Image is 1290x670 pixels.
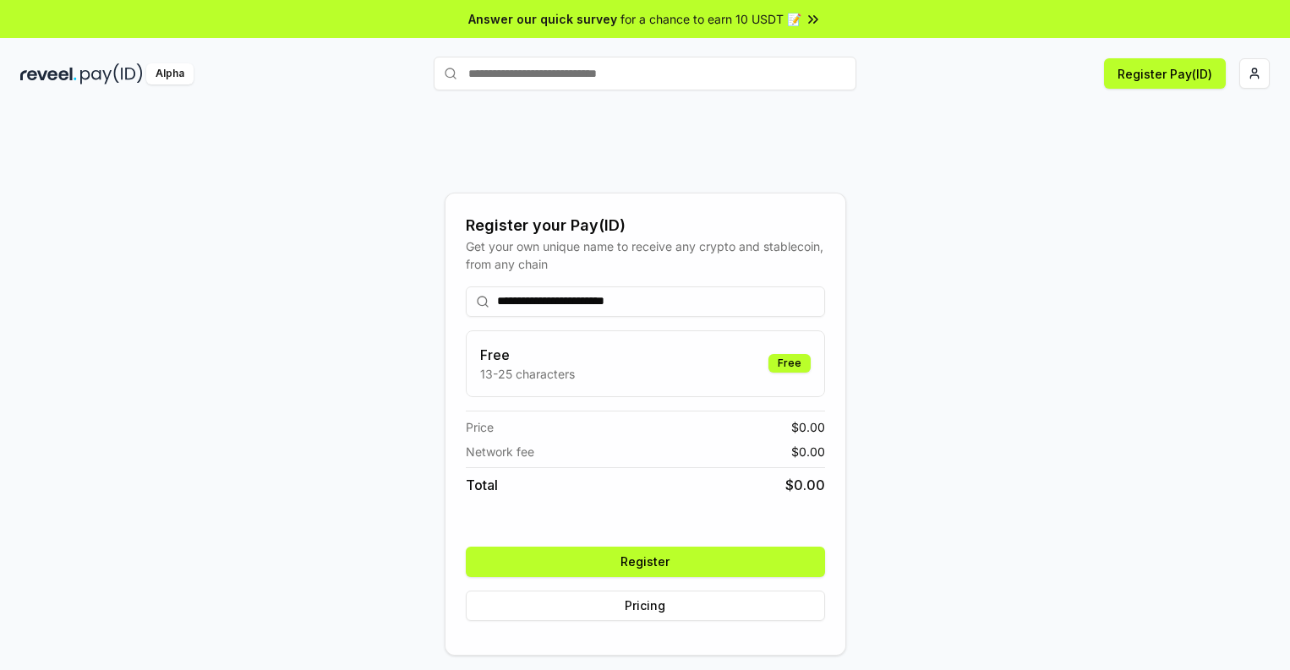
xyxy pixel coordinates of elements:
[480,345,575,365] h3: Free
[146,63,194,84] div: Alpha
[791,418,825,436] span: $ 0.00
[468,10,617,28] span: Answer our quick survey
[80,63,143,84] img: pay_id
[466,591,825,621] button: Pricing
[1104,58,1226,89] button: Register Pay(ID)
[620,10,801,28] span: for a chance to earn 10 USDT 📝
[768,354,811,373] div: Free
[791,443,825,460] span: $ 0.00
[466,418,494,436] span: Price
[480,365,575,383] p: 13-25 characters
[785,475,825,495] span: $ 0.00
[466,237,825,273] div: Get your own unique name to receive any crypto and stablecoin, from any chain
[466,214,825,237] div: Register your Pay(ID)
[466,475,498,495] span: Total
[466,443,534,460] span: Network fee
[466,547,825,577] button: Register
[20,63,77,84] img: reveel_dark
